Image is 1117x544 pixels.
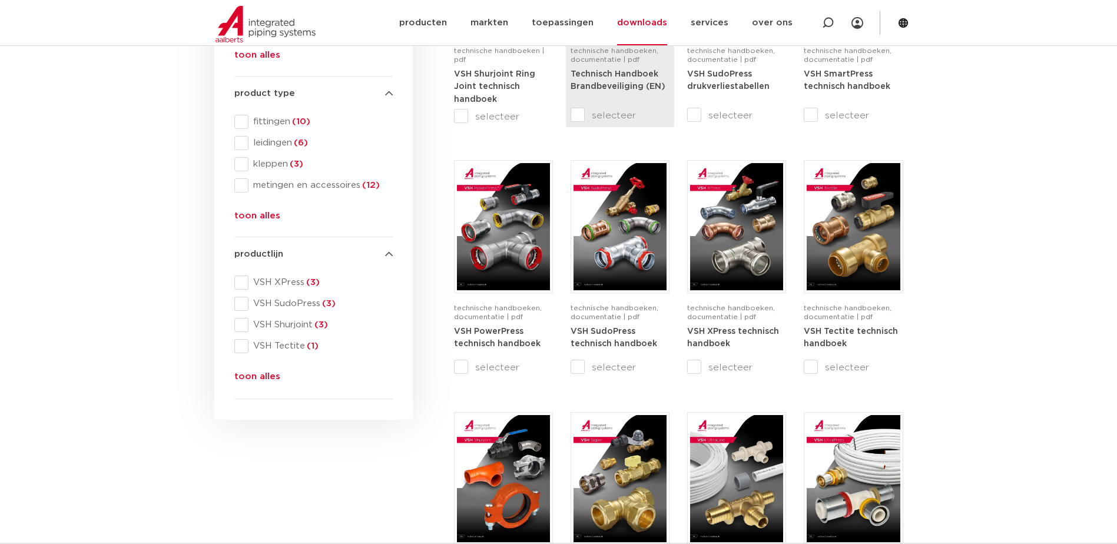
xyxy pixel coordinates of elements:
label: selecteer [687,360,786,374]
span: (12) [360,181,380,190]
img: VSH-UltraLine_A4TM_5010216_2022_1.0_NL-pdf.jpg [690,415,783,542]
span: technische handboeken | pdf [454,47,544,63]
span: (3) [320,299,336,308]
div: VSH Tectite(1) [234,339,393,353]
button: toon alles [234,48,280,67]
a: VSH XPress technisch handboek [687,327,779,349]
div: metingen en accessoires(12) [234,178,393,193]
span: (6) [292,138,308,147]
button: toon alles [234,209,280,228]
label: selecteer [804,360,903,374]
img: VSH-PowerPress_A4TM_5008817_2024_3.1_NL-pdf.jpg [457,163,550,290]
label: selecteer [571,108,669,122]
span: (1) [305,341,319,350]
span: VSH Shurjoint [248,319,393,331]
div: my IPS [851,10,863,36]
img: VSH-Shurjoint_A4TM_5008731_2024_3.0_EN-pdf.jpg [457,415,550,542]
a: Technisch Handboek Brandbeveiliging (EN) [571,69,665,91]
div: kleppen(3) [234,157,393,171]
span: technische handboeken, documentatie | pdf [571,304,658,320]
span: kleppen [248,158,393,170]
a: VSH Shurjoint Ring Joint technisch handboek [454,69,535,104]
span: technische handboeken, documentatie | pdf [687,47,775,63]
span: VSH SudoPress [248,298,393,310]
span: VSH Tectite [248,340,393,352]
div: fittingen(10) [234,115,393,129]
button: toon alles [234,370,280,389]
span: technische handboeken, documentatie | pdf [571,47,658,63]
a: VSH SudoPress drukverliestabellen [687,69,770,91]
div: leidingen(6) [234,136,393,150]
h4: product type [234,87,393,101]
span: (10) [290,117,310,126]
img: VSH-SudoPress_A4TM_5001604-2023-3.0_NL-pdf.jpg [574,163,667,290]
span: technische handboeken, documentatie | pdf [454,304,542,320]
div: VSH XPress(3) [234,276,393,290]
a: VSH SmartPress technisch handboek [804,69,890,91]
a: VSH Tectite technisch handboek [804,327,898,349]
div: VSH Shurjoint(3) [234,318,393,332]
span: VSH XPress [248,277,393,288]
label: selecteer [454,360,553,374]
img: VSH-Tectite_A4TM_5009376-2024-2.0_NL-pdf.jpg [807,163,900,290]
img: VSH-UltraPress_A4TM_5008751_2025_3.0_NL-pdf.jpg [807,415,900,542]
span: (3) [313,320,328,329]
a: VSH SudoPress technisch handboek [571,327,657,349]
span: (3) [304,278,320,287]
span: leidingen [248,137,393,149]
div: VSH SudoPress(3) [234,297,393,311]
label: selecteer [571,360,669,374]
img: VSH-Super_A4TM_5007411-2022-2.1_NL-1-pdf.jpg [574,415,667,542]
label: selecteer [804,108,903,122]
span: (3) [288,160,303,168]
span: technische handboeken, documentatie | pdf [687,304,775,320]
label: selecteer [687,108,786,122]
span: technische handboeken, documentatie | pdf [804,304,891,320]
label: selecteer [454,110,553,124]
span: metingen en accessoires [248,180,393,191]
img: VSH-XPress_A4TM_5008762_2025_4.1_NL-pdf.jpg [690,163,783,290]
h4: productlijn [234,247,393,261]
span: fittingen [248,116,393,128]
span: technische handboeken, documentatie | pdf [804,47,891,63]
a: VSH PowerPress technisch handboek [454,327,541,349]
